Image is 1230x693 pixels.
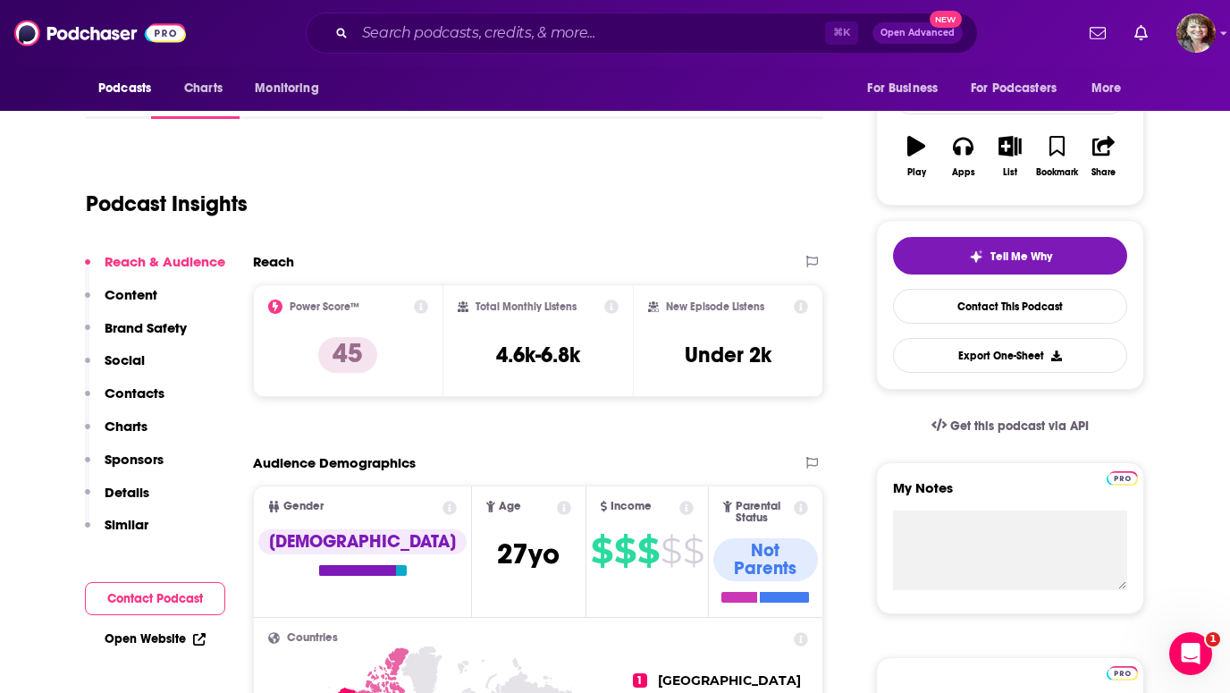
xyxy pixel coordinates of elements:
h2: Audience Demographics [253,454,416,471]
h2: Power Score™ [290,300,359,313]
div: Bookmark [1036,167,1078,178]
button: Bookmark [1033,124,1080,189]
a: Open Website [105,631,206,647]
h2: Reach [253,253,294,270]
button: List [987,124,1033,189]
span: ⌘ K [825,21,858,45]
span: More [1091,76,1122,101]
button: Social [85,351,145,385]
button: Play [893,124,939,189]
span: New [930,11,962,28]
span: Logged in as ronnie54400 [1176,13,1216,53]
div: List [1003,167,1017,178]
span: 27 yo [497,537,560,571]
a: Pro website [1107,663,1138,680]
button: Contact Podcast [85,582,225,615]
p: Contacts [105,385,164,401]
p: Reach & Audience [105,253,225,270]
button: Share [1081,124,1127,189]
h3: 4.6k-6.8k [496,342,580,368]
span: Monitoring [255,76,318,101]
span: [GEOGRAPHIC_DATA] [658,672,801,689]
span: 1 [1206,632,1220,647]
a: Show notifications dropdown [1083,18,1113,48]
span: Get this podcast via API [950,418,1089,434]
button: Show profile menu [1176,13,1216,53]
iframe: Intercom live chat [1169,632,1212,675]
img: tell me why sparkle [969,249,983,264]
span: For Business [867,76,938,101]
a: Pro website [1107,469,1138,486]
h3: Under 2k [685,342,771,368]
span: $ [591,537,612,565]
p: 45 [318,337,377,373]
a: Show notifications dropdown [1127,18,1155,48]
img: Podchaser Pro [1107,666,1138,680]
button: Open AdvancedNew [872,22,963,44]
button: open menu [242,72,341,106]
div: Apps [952,167,975,178]
button: Similar [85,516,148,549]
img: User Profile [1176,13,1216,53]
p: Similar [105,516,148,533]
div: Share [1091,167,1116,178]
p: Sponsors [105,451,164,468]
span: Tell Me Why [990,249,1052,264]
span: Age [499,501,521,512]
button: Brand Safety [85,319,187,352]
span: Charts [184,76,223,101]
button: open menu [855,72,960,106]
button: open menu [86,72,174,106]
input: Search podcasts, credits, & more... [355,19,825,47]
div: Not Parents [713,538,818,581]
p: Details [105,484,149,501]
button: Charts [85,418,147,451]
a: Contact This Podcast [893,289,1127,324]
span: Open Advanced [880,29,955,38]
span: Income [611,501,652,512]
img: Podchaser Pro [1107,471,1138,486]
span: Podcasts [98,76,151,101]
p: Charts [105,418,147,435]
button: Content [85,286,157,319]
img: Podchaser - Follow, Share and Rate Podcasts [14,16,186,50]
button: tell me why sparkleTell Me Why [893,237,1127,275]
span: $ [614,537,636,565]
button: open menu [959,72,1083,106]
button: Apps [939,124,986,189]
span: Gender [283,501,324,512]
p: Social [105,351,145,368]
a: Charts [173,72,233,106]
span: Parental Status [736,501,791,524]
h2: New Episode Listens [666,300,764,313]
button: Contacts [85,385,164,418]
span: Countries [287,632,338,644]
h2: Total Monthly Listens [476,300,577,313]
div: [DEMOGRAPHIC_DATA] [258,529,467,554]
button: Sponsors [85,451,164,484]
button: Export One-Sheet [893,338,1127,373]
button: Details [85,484,149,517]
span: $ [637,537,659,565]
button: Reach & Audience [85,253,225,286]
span: 1 [633,673,647,688]
span: $ [683,537,703,565]
label: My Notes [893,479,1127,511]
div: Play [907,167,926,178]
span: For Podcasters [971,76,1057,101]
button: open menu [1079,72,1144,106]
h1: Podcast Insights [86,190,248,217]
span: $ [661,537,681,565]
div: Search podcasts, credits, & more... [306,13,978,54]
p: Content [105,286,157,303]
a: Get this podcast via API [917,404,1103,448]
p: Brand Safety [105,319,187,336]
